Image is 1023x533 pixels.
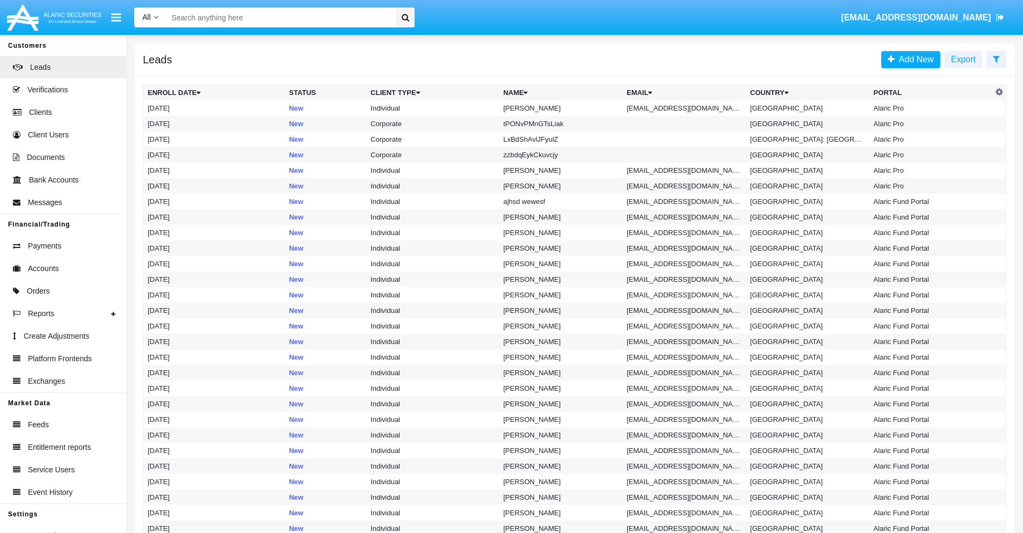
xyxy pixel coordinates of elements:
[499,287,622,303] td: [PERSON_NAME]
[499,303,622,318] td: [PERSON_NAME]
[366,443,499,458] td: Individual
[30,62,50,73] span: Leads
[869,256,993,272] td: Alaric Fund Portal
[366,396,499,412] td: Individual
[499,225,622,240] td: [PERSON_NAME]
[143,443,285,458] td: [DATE]
[366,349,499,365] td: Individual
[499,240,622,256] td: [PERSON_NAME]
[143,474,285,490] td: [DATE]
[622,194,746,209] td: [EMAIL_ADDRESS][DOMAIN_NAME]
[28,419,49,430] span: Feeds
[622,381,746,396] td: [EMAIL_ADDRESS][DOMAIN_NAME]
[143,365,285,381] td: [DATE]
[746,490,869,505] td: [GEOGRAPHIC_DATA]
[27,84,68,96] span: Verifications
[285,147,366,163] td: New
[143,396,285,412] td: [DATE]
[869,225,993,240] td: Alaric Fund Portal
[366,209,499,225] td: Individual
[285,458,366,474] td: New
[143,256,285,272] td: [DATE]
[366,272,499,287] td: Individual
[285,116,366,132] td: New
[499,85,622,101] th: Name
[499,490,622,505] td: [PERSON_NAME]
[499,132,622,147] td: LxBdShAvlJFyulZ
[869,396,993,412] td: Alaric Fund Portal
[499,272,622,287] td: [PERSON_NAME]
[622,100,746,116] td: [EMAIL_ADDRESS][DOMAIN_NAME]
[366,490,499,505] td: Individual
[285,505,366,521] td: New
[28,308,54,319] span: Reports
[895,55,934,64] span: Add New
[28,240,61,252] span: Payments
[285,240,366,256] td: New
[869,334,993,349] td: Alaric Fund Portal
[869,147,993,163] td: Alaric Pro
[285,381,366,396] td: New
[285,349,366,365] td: New
[622,240,746,256] td: [EMAIL_ADDRESS][DOMAIN_NAME]
[143,272,285,287] td: [DATE]
[746,240,869,256] td: [GEOGRAPHIC_DATA]
[366,116,499,132] td: Corporate
[28,464,75,476] span: Service Users
[499,365,622,381] td: [PERSON_NAME]
[746,256,869,272] td: [GEOGRAPHIC_DATA]
[746,85,869,101] th: Country
[746,334,869,349] td: [GEOGRAPHIC_DATA]
[285,443,366,458] td: New
[622,272,746,287] td: [EMAIL_ADDRESS][DOMAIN_NAME]
[622,396,746,412] td: [EMAIL_ADDRESS][DOMAIN_NAME]
[28,442,91,453] span: Entitlement reports
[746,458,869,474] td: [GEOGRAPHIC_DATA]
[28,263,59,274] span: Accounts
[881,51,940,68] a: Add New
[29,174,79,186] span: Bank Accounts
[746,132,869,147] td: [GEOGRAPHIC_DATA]: [GEOGRAPHIC_DATA]
[28,197,62,208] span: Messages
[499,116,622,132] td: tPONvPMnGTsLiak
[746,396,869,412] td: [GEOGRAPHIC_DATA]
[869,287,993,303] td: Alaric Fund Portal
[366,303,499,318] td: Individual
[945,51,982,68] button: Export
[869,116,993,132] td: Alaric Pro
[366,334,499,349] td: Individual
[622,474,746,490] td: [EMAIL_ADDRESS][DOMAIN_NAME]
[143,505,285,521] td: [DATE]
[746,381,869,396] td: [GEOGRAPHIC_DATA]
[285,303,366,318] td: New
[746,225,869,240] td: [GEOGRAPHIC_DATA]
[869,240,993,256] td: Alaric Fund Portal
[499,381,622,396] td: [PERSON_NAME]
[143,240,285,256] td: [DATE]
[622,458,746,474] td: [EMAIL_ADDRESS][DOMAIN_NAME]
[499,318,622,334] td: [PERSON_NAME]
[841,13,991,22] span: [EMAIL_ADDRESS][DOMAIN_NAME]
[366,194,499,209] td: Individual
[285,412,366,427] td: New
[366,474,499,490] td: Individual
[869,163,993,178] td: Alaric Pro
[143,349,285,365] td: [DATE]
[622,334,746,349] td: [EMAIL_ADDRESS][DOMAIN_NAME]
[869,318,993,334] td: Alaric Fund Portal
[285,209,366,225] td: New
[134,12,166,23] a: All
[622,365,746,381] td: [EMAIL_ADDRESS][DOMAIN_NAME]
[869,427,993,443] td: Alaric Fund Portal
[285,427,366,443] td: New
[746,178,869,194] td: [GEOGRAPHIC_DATA]
[836,3,1010,33] a: [EMAIL_ADDRESS][DOMAIN_NAME]
[869,443,993,458] td: Alaric Fund Portal
[746,474,869,490] td: [GEOGRAPHIC_DATA]
[366,458,499,474] td: Individual
[285,490,366,505] td: New
[622,349,746,365] td: [EMAIL_ADDRESS][DOMAIN_NAME]
[622,427,746,443] td: [EMAIL_ADDRESS][DOMAIN_NAME]
[143,116,285,132] td: [DATE]
[366,147,499,163] td: Corporate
